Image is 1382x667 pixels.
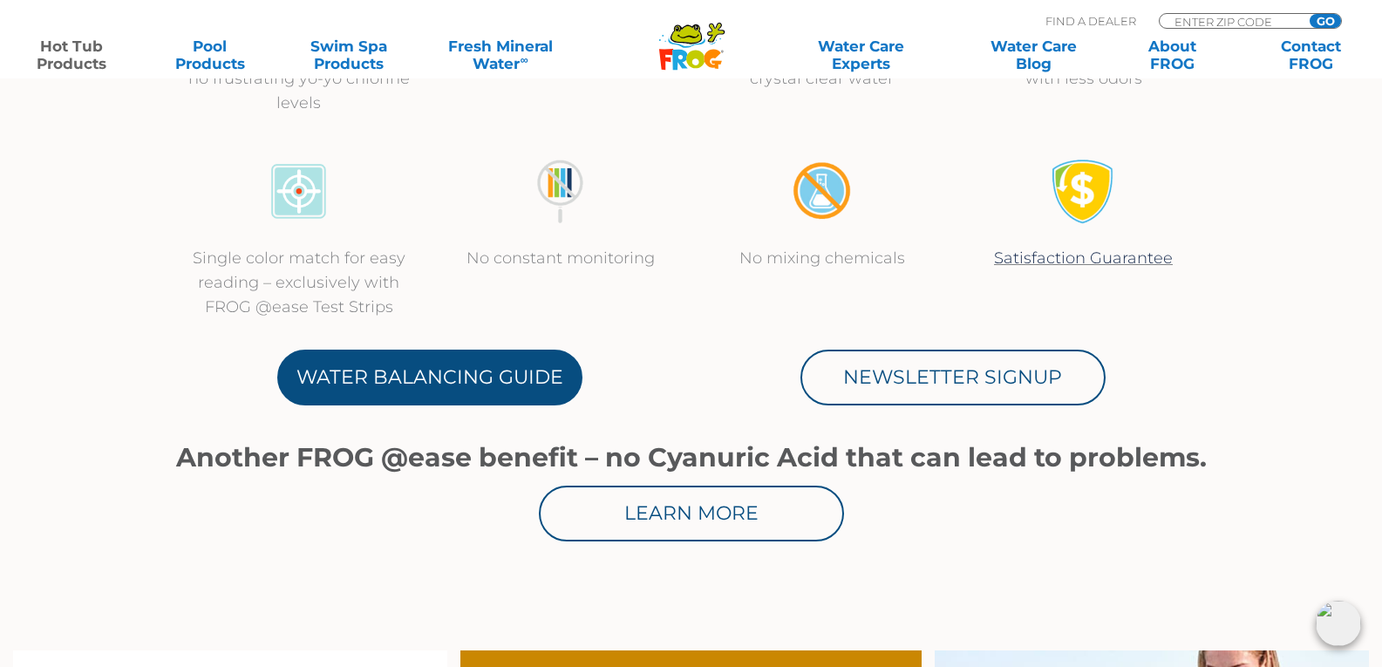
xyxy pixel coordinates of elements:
[528,159,593,224] img: no-constant-monitoring1
[994,248,1173,268] a: Satisfaction Guarantee
[1256,37,1365,72] a: ContactFROG
[539,486,844,541] a: Learn More
[168,443,1215,473] h1: Another FROG @ease benefit – no Cyanuric Acid that can lead to problems.
[295,37,403,72] a: Swim SpaProducts
[1051,159,1116,224] img: Satisfaction Guarantee Icon
[447,246,674,270] p: No constant monitoring
[17,37,126,72] a: Hot TubProducts
[789,159,854,224] img: no-mixing1
[1045,13,1136,29] p: Find A Dealer
[1310,14,1341,28] input: GO
[980,37,1088,72] a: Water CareBlog
[1118,37,1226,72] a: AboutFROG
[186,246,412,319] p: Single color match for easy reading – exclusively with FROG @ease Test Strips
[520,53,528,66] sup: ∞
[277,350,582,405] a: Water Balancing Guide
[266,159,331,224] img: icon-atease-color-match
[800,350,1106,405] a: Newsletter Signup
[773,37,949,72] a: Water CareExperts
[1316,601,1361,646] img: openIcon
[1173,14,1290,29] input: Zip Code Form
[709,246,936,270] p: No mixing chemicals
[156,37,264,72] a: PoolProducts
[433,37,568,72] a: Fresh MineralWater∞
